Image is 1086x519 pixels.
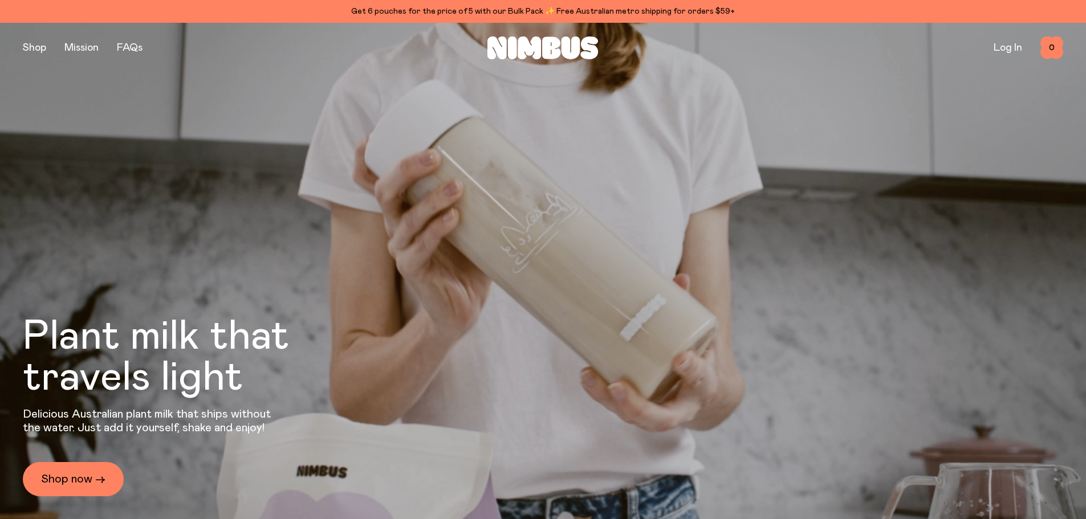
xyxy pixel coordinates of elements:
a: FAQs [117,43,143,53]
h1: Plant milk that travels light [23,316,351,398]
a: Mission [64,43,99,53]
p: Delicious Australian plant milk that ships without the water. Just add it yourself, shake and enjoy! [23,407,278,435]
button: 0 [1040,36,1063,59]
a: Log In [994,43,1022,53]
div: Get 6 pouches for the price of 5 with our Bulk Pack ✨ Free Australian metro shipping for orders $59+ [23,5,1063,18]
a: Shop now → [23,462,124,496]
